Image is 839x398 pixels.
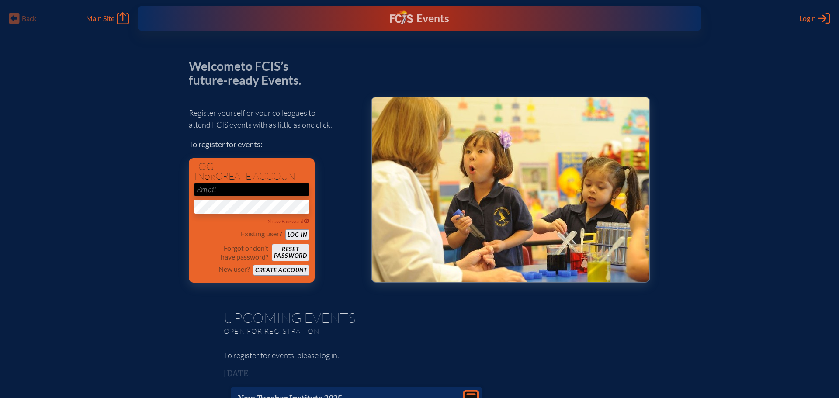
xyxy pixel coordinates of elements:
h1: Log in create account [194,162,309,181]
p: Forgot or don’t have password? [194,244,268,261]
p: To register for events: [189,138,357,150]
span: or [205,173,215,181]
div: FCIS Events — Future ready [293,10,547,26]
p: Open for registration [224,327,454,336]
p: Register yourself or your colleagues to attend FCIS events with as little as one click. [189,107,357,131]
button: Log in [285,229,309,240]
img: Events [372,97,649,282]
span: Show Password [268,218,310,225]
p: To register for events, please log in. [224,350,615,361]
h3: [DATE] [224,369,615,378]
p: Existing user? [241,229,282,238]
button: Resetpassword [272,244,309,261]
p: Welcome to FCIS’s future-ready Events. [189,59,311,87]
input: Email [194,183,309,196]
button: Create account [253,265,309,276]
p: New user? [218,265,250,273]
span: Main Site [86,14,114,23]
h1: Upcoming Events [224,311,615,325]
span: Login [799,14,816,23]
a: Main Site [86,12,129,24]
